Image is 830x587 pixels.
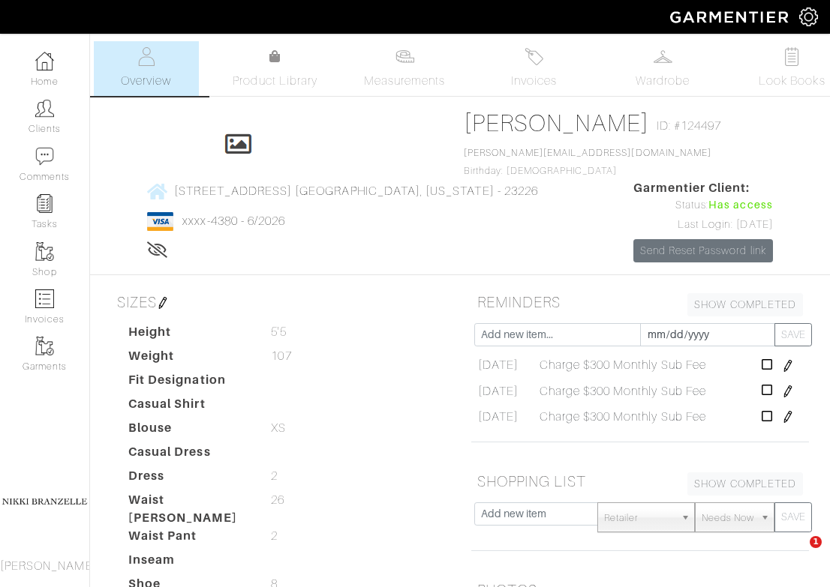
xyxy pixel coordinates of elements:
img: pen-cf24a1663064a2ec1b9c1bd2387e9de7a2fa800b781884d57f21acf72779bad2.png [782,360,794,372]
img: garments-icon-b7da505a4dc4fd61783c78ac3ca0ef83fa9d6f193b1c9dc38574b1d14d53ca28.png [35,337,54,355]
span: [DATE] [478,408,519,426]
span: 26 [271,491,284,509]
span: Garmentier Client: [633,179,773,197]
a: SHOW COMPLETED [687,293,803,316]
a: [PERSON_NAME][EMAIL_ADDRESS][DOMAIN_NAME] [464,148,711,158]
dt: Casual Dress [117,443,260,467]
dt: Waist [PERSON_NAME] [117,491,260,527]
dt: Fit Designation [117,371,260,395]
img: todo-9ac3debb85659649dc8f770b8b6100bb5dab4b48dedcbae339e5042a72dfd3cc.svg [783,47,801,66]
span: 2 [271,527,278,545]
span: [DATE] [478,382,519,400]
span: XS [271,419,286,437]
a: Product Library [223,48,328,90]
button: SAVE [774,502,812,532]
dt: Dress [117,467,260,491]
dt: Casual Shirt [117,395,260,419]
img: measurements-466bbee1fd09ba9460f595b01e5d73f9e2bff037440d3c8f018324cb6cdf7a4a.svg [395,47,414,66]
a: xxxx-4380 - 6/2026 [182,214,285,228]
span: Charge $300 Monthly Sub Fee [540,408,706,426]
span: 107 [271,347,291,365]
span: Measurements [364,72,446,90]
h5: REMINDERS [471,287,809,317]
span: Charge $300 Monthly Sub Fee [540,356,706,374]
a: Send Reset Password link [633,239,773,262]
img: pen-cf24a1663064a2ec1b9c1bd2387e9de7a2fa800b781884d57f21acf72779bad2.png [157,297,169,309]
a: Overview [94,41,199,96]
img: wardrobe-487a4870c1b7c33e795ec22d11cfc2ed9d08956e64fb3008fe2437562e282088.svg [654,47,672,66]
dt: Inseam [117,551,260,575]
span: 1 [810,536,822,548]
input: Add new item... [474,323,641,346]
a: [PERSON_NAME] [464,109,649,136]
img: garments-icon-b7da505a4dc4fd61783c78ac3ca0ef83fa9d6f193b1c9dc38574b1d14d53ca28.png [35,242,54,261]
a: Measurements [352,41,458,96]
span: 2 [271,467,278,485]
span: Invoices [511,72,557,90]
span: Needs Now [702,503,754,533]
a: SHOW COMPLETED [687,472,803,496]
img: basicinfo-40fd8af6dae0f16599ec9e87c0ef1c0a1fdea2edbe929e3d69a839185d80c458.svg [137,47,155,66]
a: [STREET_ADDRESS] [GEOGRAPHIC_DATA], [US_STATE] - 23226 [147,181,538,200]
img: dashboard-icon-dbcd8f5a0b271acd01030246c82b418ddd0df26cd7fceb0bd07c9910d44c42f6.png [35,52,54,70]
div: Last Login: [DATE] [633,217,773,233]
span: ID: #124497 [657,117,722,135]
span: Has access [708,197,773,214]
img: reminder-icon-8004d30b9f0a5d33ae49ab947aed9ed385cf756f9e5892f1edd6e32f2345188e.png [35,194,54,213]
dt: Weight [117,347,260,371]
input: Add new item [474,502,598,526]
img: garmentier-logo-header-white-b43fb05a5012e4ada735d5af1a66efaba907eab6374d6393d1fbf88cb4ef424d.png [663,4,799,30]
img: pen-cf24a1663064a2ec1b9c1bd2387e9de7a2fa800b781884d57f21acf72779bad2.png [782,385,794,397]
dt: Blouse [117,419,260,443]
dt: Waist Pant [117,527,260,551]
span: Retailer [604,503,675,533]
h5: SHOPPING LIST [471,466,809,496]
img: visa-934b35602734be37eb7d5d7e5dbcd2044c359bf20a24dc3361ca3fa54326a8a7.png [147,212,173,231]
span: Charge $300 Monthly Sub Fee [540,382,706,400]
span: Look Books [759,72,825,90]
iframe: Intercom live chat [779,536,815,572]
a: Invoices [481,41,586,96]
a: Wardrobe [610,41,715,96]
span: Overview [121,72,171,90]
span: Wardrobe [636,72,690,90]
img: orders-icon-0abe47150d42831381b5fb84f609e132dff9fe21cb692f30cb5eec754e2cba89.png [35,289,54,308]
span: Birthday: [DEMOGRAPHIC_DATA] [464,148,711,176]
h5: SIZES [111,287,449,317]
span: 5'5 [271,323,286,341]
span: Product Library [233,72,317,90]
div: Status: [633,197,773,214]
img: clients-icon-6bae9207a08558b7cb47a8932f037763ab4055f8c8b6bfacd5dc20c3e0201464.png [35,99,54,118]
img: orders-27d20c2124de7fd6de4e0e44c1d41de31381a507db9b33961299e4e07d508b8c.svg [525,47,543,66]
img: gear-icon-white-bd11855cb880d31180b6d7d6211b90ccbf57a29d726f0c71d8c61bd08dd39cc2.png [799,7,818,26]
img: comment-icon-a0a6a9ef722e966f86d9cbdc48e553b5cf19dbc54f86b18d962a5391bc8f6eb6.png [35,147,54,166]
dt: Height [117,323,260,347]
img: pen-cf24a1663064a2ec1b9c1bd2387e9de7a2fa800b781884d57f21acf72779bad2.png [782,411,794,423]
span: [DATE] [478,356,519,374]
button: SAVE [774,323,812,346]
span: [STREET_ADDRESS] [GEOGRAPHIC_DATA], [US_STATE] - 23226 [174,184,538,198]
